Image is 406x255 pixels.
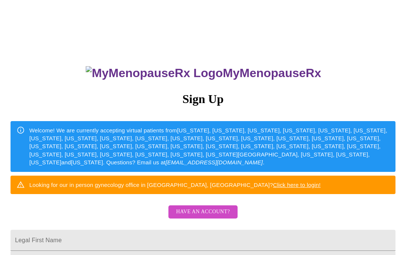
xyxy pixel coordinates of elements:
[12,66,396,80] h3: MyMenopauseRx
[176,207,230,217] span: Have an account?
[273,182,321,188] a: Click here to login!
[11,92,395,106] h3: Sign Up
[29,123,389,170] div: Welcome! We are currently accepting virtual patients from [US_STATE], [US_STATE], [US_STATE], [US...
[168,205,237,219] button: Have an account?
[86,66,223,80] img: MyMenopauseRx Logo
[167,214,239,220] a: Have an account?
[165,159,263,165] em: [EMAIL_ADDRESS][DOMAIN_NAME]
[29,178,321,192] div: Looking for our in person gynecology office in [GEOGRAPHIC_DATA], [GEOGRAPHIC_DATA]?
